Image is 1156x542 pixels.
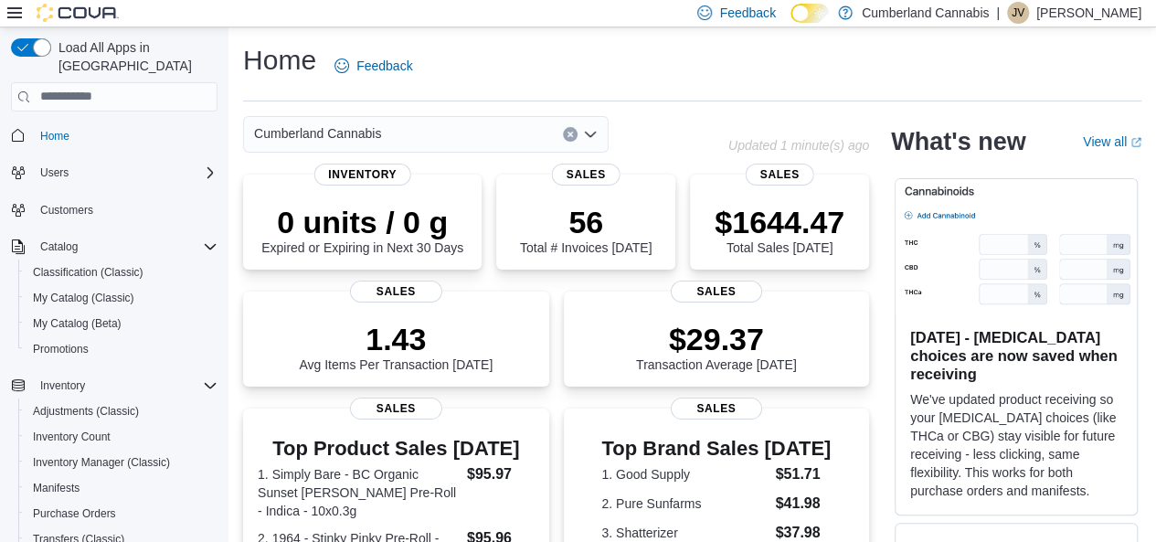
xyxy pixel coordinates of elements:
[26,313,217,335] span: My Catalog (Beta)
[33,162,217,184] span: Users
[26,338,96,360] a: Promotions
[26,477,217,499] span: Manifests
[40,129,69,143] span: Home
[26,287,142,309] a: My Catalog (Classic)
[243,42,316,79] h1: Home
[350,281,441,303] span: Sales
[26,452,177,473] a: Inventory Manager (Classic)
[51,38,217,75] span: Load All Apps in [GEOGRAPHIC_DATA]
[40,165,69,180] span: Users
[636,321,797,372] div: Transaction Average [DATE]
[33,404,139,419] span: Adjustments (Classic)
[26,400,217,422] span: Adjustments (Classic)
[33,481,80,495] span: Manifests
[33,291,134,305] span: My Catalog (Classic)
[4,197,225,223] button: Customers
[33,125,77,147] a: Home
[26,452,217,473] span: Inventory Manager (Classic)
[26,287,217,309] span: My Catalog (Classic)
[26,426,217,448] span: Inventory Count
[40,378,85,393] span: Inventory
[775,463,831,485] dd: $51.71
[601,465,768,484] dt: 1. Good Supply
[26,338,217,360] span: Promotions
[563,127,578,142] button: Clear input
[33,342,89,356] span: Promotions
[4,373,225,399] button: Inventory
[18,475,225,501] button: Manifests
[26,503,217,525] span: Purchase Orders
[33,265,143,280] span: Classification (Classic)
[746,164,814,186] span: Sales
[18,501,225,526] button: Purchase Orders
[18,450,225,475] button: Inventory Manager (Classic)
[18,311,225,336] button: My Catalog (Beta)
[261,204,463,240] p: 0 units / 0 g
[636,321,797,357] p: $29.37
[33,455,170,470] span: Inventory Manager (Classic)
[33,162,76,184] button: Users
[33,236,85,258] button: Catalog
[254,122,381,144] span: Cumberland Cannabis
[715,204,844,240] p: $1644.47
[33,124,217,147] span: Home
[26,426,118,448] a: Inventory Count
[18,424,225,450] button: Inventory Count
[601,494,768,513] dt: 2. Pure Sunfarms
[996,2,1000,24] p: |
[33,430,111,444] span: Inventory Count
[601,524,768,542] dt: 3. Shatterizer
[715,204,844,255] div: Total Sales [DATE]
[26,477,87,499] a: Manifests
[728,138,869,153] p: Updated 1 minute(s) ago
[356,57,412,75] span: Feedback
[258,438,535,460] h3: Top Product Sales [DATE]
[1083,134,1141,149] a: View allExternal link
[33,506,116,521] span: Purchase Orders
[26,313,129,335] a: My Catalog (Beta)
[467,463,535,485] dd: $95.97
[671,281,762,303] span: Sales
[26,503,123,525] a: Purchase Orders
[775,493,831,515] dd: $41.98
[4,234,225,260] button: Catalog
[910,328,1122,383] h3: [DATE] - [MEDICAL_DATA] choices are now saved when receiving
[520,204,652,255] div: Total # Invoices [DATE]
[33,198,217,221] span: Customers
[313,164,411,186] span: Inventory
[583,127,598,142] button: Open list of options
[26,400,146,422] a: Adjustments (Classic)
[601,438,831,460] h3: Top Brand Sales [DATE]
[18,285,225,311] button: My Catalog (Classic)
[910,390,1122,500] p: We've updated product receiving so your [MEDICAL_DATA] choices (like THCa or CBG) stay visible fo...
[33,316,122,331] span: My Catalog (Beta)
[33,236,217,258] span: Catalog
[37,4,119,22] img: Cova
[327,48,419,84] a: Feedback
[26,261,217,283] span: Classification (Classic)
[33,199,101,221] a: Customers
[33,375,217,397] span: Inventory
[1012,2,1024,24] span: JV
[1007,2,1029,24] div: Justin Valvasori
[40,239,78,254] span: Catalog
[261,204,463,255] div: Expired or Expiring in Next 30 Days
[4,160,225,186] button: Users
[26,261,151,283] a: Classification (Classic)
[40,203,93,218] span: Customers
[258,465,460,520] dt: 1. Simply Bare - BC Organic Sunset [PERSON_NAME] Pre-Roll - Indica - 10x0.3g
[33,375,92,397] button: Inventory
[552,164,620,186] span: Sales
[1036,2,1141,24] p: [PERSON_NAME]
[18,260,225,285] button: Classification (Classic)
[4,122,225,149] button: Home
[350,398,441,420] span: Sales
[891,127,1025,156] h2: What's new
[719,4,775,22] span: Feedback
[790,4,829,23] input: Dark Mode
[299,321,493,357] p: 1.43
[671,398,762,420] span: Sales
[18,336,225,362] button: Promotions
[1130,137,1141,148] svg: External link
